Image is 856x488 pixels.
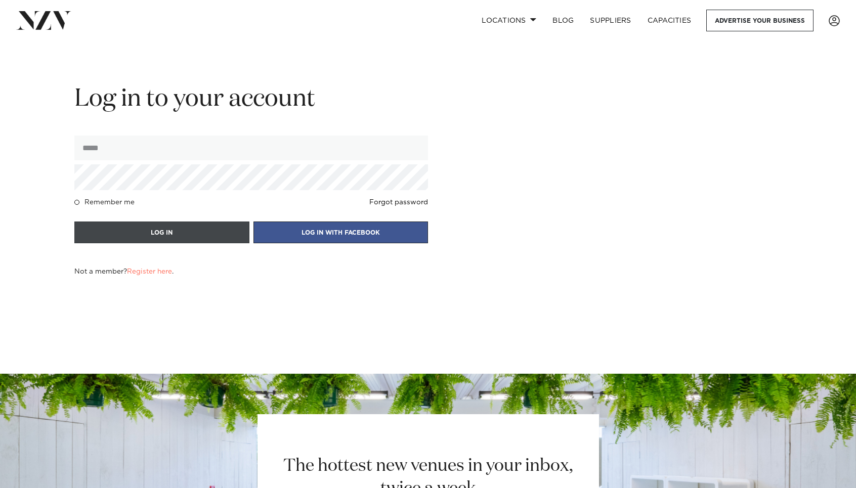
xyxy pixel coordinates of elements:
img: nzv-logo.png [16,11,71,29]
h4: Remember me [84,198,135,206]
a: SUPPLIERS [582,10,639,31]
a: LOG IN WITH FACEBOOK [253,228,429,237]
a: Register here [127,268,172,275]
a: Capacities [639,10,700,31]
a: BLOG [544,10,582,31]
button: LOG IN [74,221,249,243]
h2: Log in to your account [74,83,428,115]
a: Forgot password [369,198,428,206]
h4: Not a member? . [74,268,174,276]
a: Advertise your business [706,10,814,31]
button: LOG IN WITH FACEBOOK [253,221,429,243]
a: Locations [474,10,544,31]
